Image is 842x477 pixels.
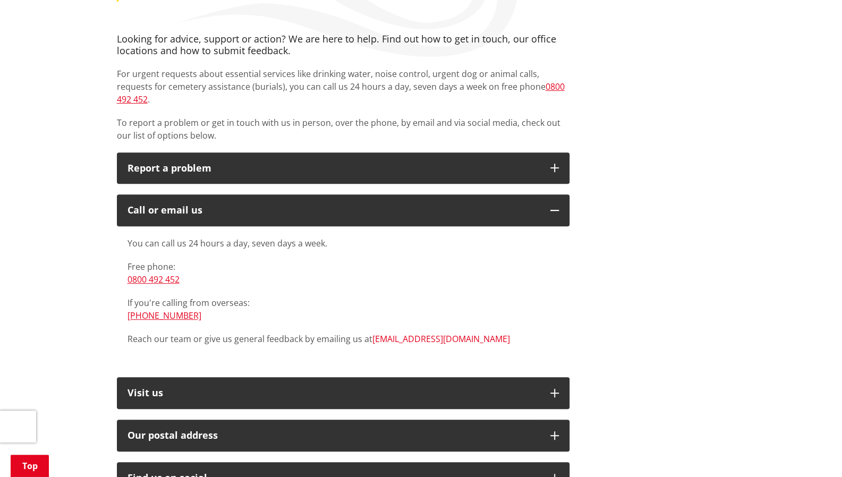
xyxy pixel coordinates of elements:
a: Top [11,455,49,477]
button: Our postal address [117,420,569,452]
p: If you're calling from overseas: [127,296,559,322]
p: Reach our team or give us general feedback by emailing us at [127,333,559,345]
p: You can call us 24 hours a day, seven days a week. [127,237,559,250]
button: Call or email us [117,194,569,226]
p: To report a problem or get in touch with us in person, over the phone, by email and via social me... [117,116,569,142]
a: 0800 492 452 [127,274,180,285]
a: 0800 492 452 [117,81,565,105]
h4: Looking for advice, support or action? We are here to help. Find out how to get in touch, our off... [117,33,569,56]
a: [PHONE_NUMBER] [127,310,201,321]
h2: Our postal address [127,430,540,441]
button: Visit us [117,377,569,409]
a: [EMAIL_ADDRESS][DOMAIN_NAME] [372,333,510,345]
iframe: Messenger Launcher [793,432,831,471]
div: Call or email us [127,205,540,216]
p: Visit us [127,388,540,398]
p: Free phone: [127,260,559,286]
p: Report a problem [127,163,540,174]
button: Report a problem [117,152,569,184]
p: For urgent requests about essential services like drinking water, noise control, urgent dog or an... [117,67,569,106]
